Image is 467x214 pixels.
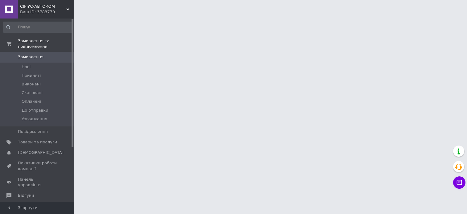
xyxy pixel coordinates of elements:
span: Замовлення [18,54,43,60]
span: Панель управління [18,177,57,188]
span: Товари та послуги [18,139,57,145]
span: Нові [22,64,31,70]
span: [DEMOGRAPHIC_DATA] [18,150,64,155]
span: Виконані [22,81,41,87]
span: Замовлення та повідомлення [18,38,74,49]
span: Скасовані [22,90,43,96]
input: Пошук [3,22,73,33]
button: Чат з покупцем [453,176,465,189]
span: Повідомлення [18,129,48,134]
span: Відгуки [18,193,34,198]
span: До отправки [22,108,48,113]
span: Узгодження [22,116,47,122]
span: СІРІУС-АВТОКОМ [20,4,66,9]
div: Ваш ID: 3783779 [20,9,74,15]
span: Прийняті [22,73,41,78]
span: Показники роботи компанії [18,160,57,171]
span: Оплачені [22,99,41,104]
